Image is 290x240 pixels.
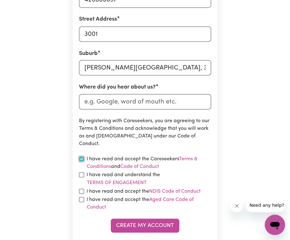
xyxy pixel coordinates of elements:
[230,199,243,212] iframe: Close message
[149,189,201,194] a: NDIS Code of Conduct
[87,171,211,187] label: I have read and understand the
[120,164,159,169] a: Code of Conduct
[79,15,117,23] label: Street Address
[87,155,211,170] label: I have read and accept the Careseekers and
[265,215,285,235] iframe: Button to launch messaging window
[87,196,211,211] label: I have read and accept the
[246,198,285,212] iframe: Message from company
[79,26,211,42] input: e.g. 221B Victoria St
[111,218,179,232] button: Create My Account
[87,178,147,187] button: I have read and understand the
[79,60,211,75] input: e.g. North Bondi, New South Wales
[79,83,156,91] label: Where did you hear about us?
[79,49,98,57] label: Suburb
[87,197,194,210] a: Aged Care Code of Conduct
[87,187,201,195] label: I have read and accept the
[79,117,211,147] p: By registering with Careseekers, you are agreeing to our Terms & Conditions and acknowledge that ...
[79,94,211,109] input: e.g. Google, word of mouth etc.
[87,156,198,169] a: Terms & Conditions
